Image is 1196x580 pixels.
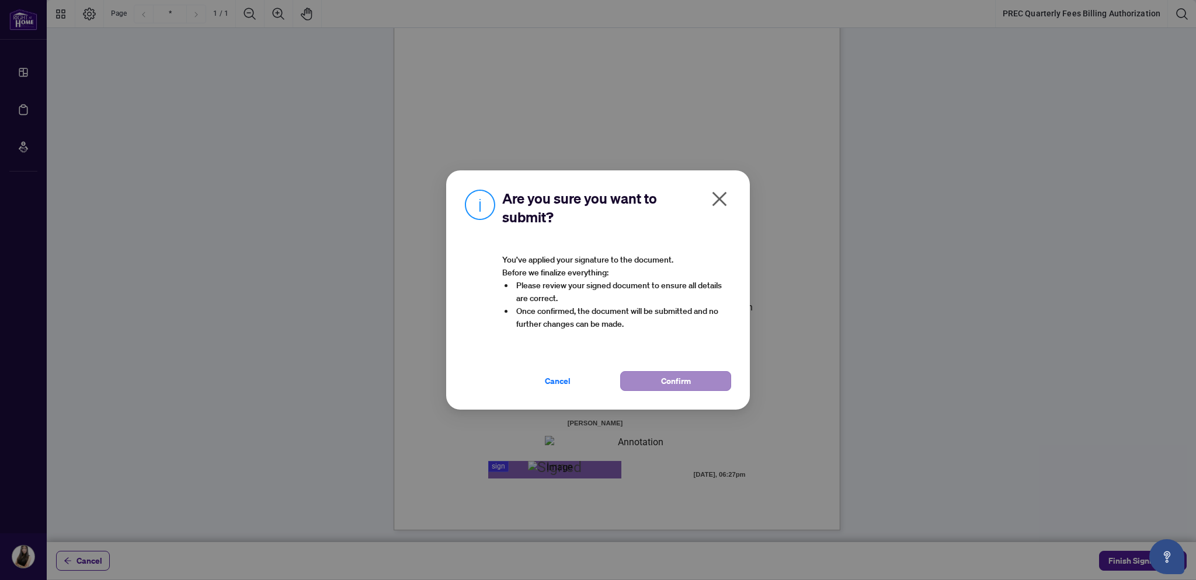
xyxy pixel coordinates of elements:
img: Info Icon [465,189,495,220]
button: Confirm [620,371,731,391]
h2: Are you sure you want to submit? [502,189,731,226]
li: Once confirmed, the document will be submitted and no further changes can be made. [514,305,731,330]
span: Confirm [661,372,691,390]
button: Open asap [1149,539,1184,574]
article: You’ve applied your signature to the document. Before we finalize everything: [502,253,731,338]
li: Please review your signed document to ensure all details are correct. [514,279,731,305]
button: Cancel [502,371,613,391]
span: close [710,190,729,208]
span: Cancel [545,372,571,390]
